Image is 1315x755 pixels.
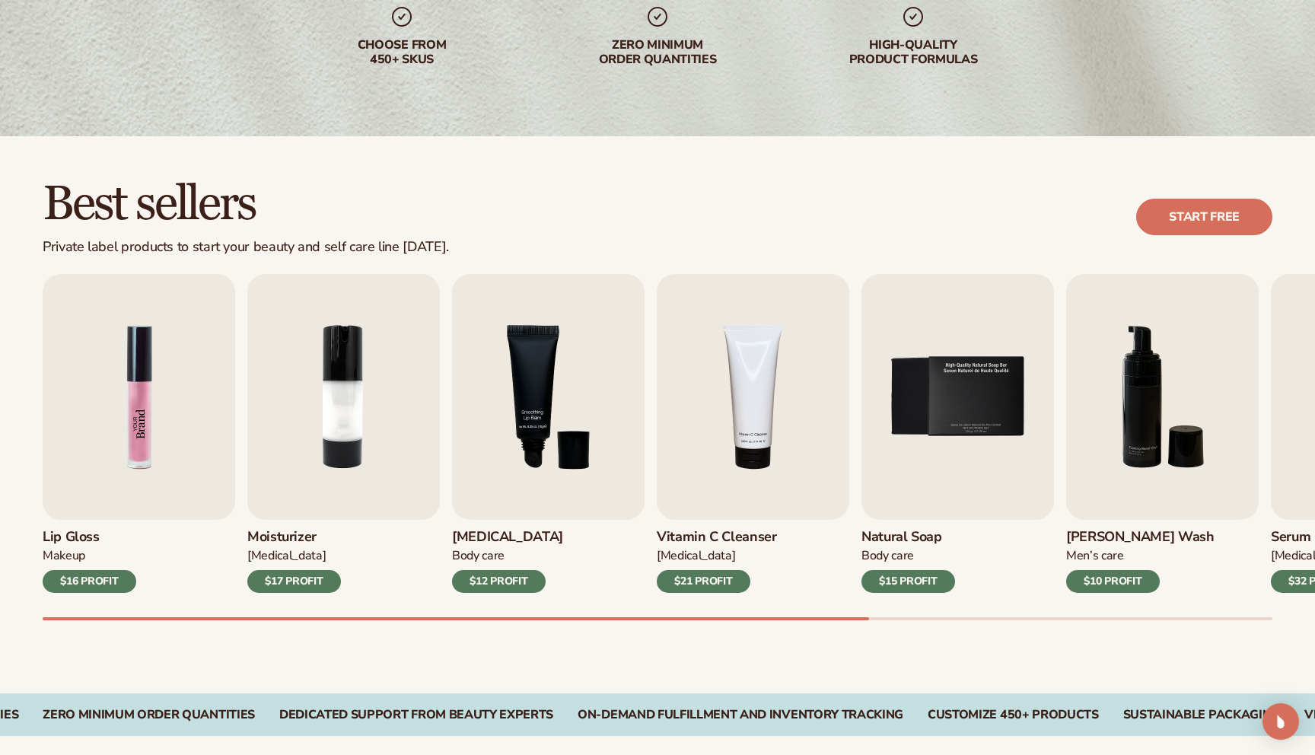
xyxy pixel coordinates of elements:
div: CUSTOMIZE 450+ PRODUCTS [928,708,1099,722]
div: Makeup [43,548,136,564]
div: $17 PROFIT [247,570,341,593]
div: Open Intercom Messenger [1262,703,1299,740]
h2: Best sellers [43,179,449,230]
a: 4 / 9 [657,274,849,593]
div: Zero minimum order quantities [560,38,755,67]
h3: Moisturizer [247,529,341,546]
div: [MEDICAL_DATA] [657,548,777,564]
div: $21 PROFIT [657,570,750,593]
a: 3 / 9 [452,274,645,593]
h3: Vitamin C Cleanser [657,529,777,546]
div: Body Care [861,548,955,564]
div: $15 PROFIT [861,570,955,593]
img: Shopify Image 2 [43,274,235,520]
a: Start free [1136,199,1272,235]
h3: Natural Soap [861,529,955,546]
div: [MEDICAL_DATA] [247,548,341,564]
div: Dedicated Support From Beauty Experts [279,708,553,722]
div: Private label products to start your beauty and self care line [DATE]. [43,239,449,256]
div: High-quality product formulas [816,38,1011,67]
div: Body Care [452,548,563,564]
div: Choose from 450+ Skus [304,38,499,67]
h3: Lip Gloss [43,529,136,546]
a: 6 / 9 [1066,274,1259,593]
div: Men’s Care [1066,548,1215,564]
a: 1 / 9 [43,274,235,593]
div: SUSTAINABLE PACKAGING [1123,708,1280,722]
div: $12 PROFIT [452,570,546,593]
div: On-Demand Fulfillment and Inventory Tracking [578,708,903,722]
a: 5 / 9 [861,274,1054,593]
div: $16 PROFIT [43,570,136,593]
h3: [PERSON_NAME] Wash [1066,529,1215,546]
h3: [MEDICAL_DATA] [452,529,563,546]
a: 2 / 9 [247,274,440,593]
div: $10 PROFIT [1066,570,1160,593]
div: Zero Minimum Order QuantitieS [43,708,255,722]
